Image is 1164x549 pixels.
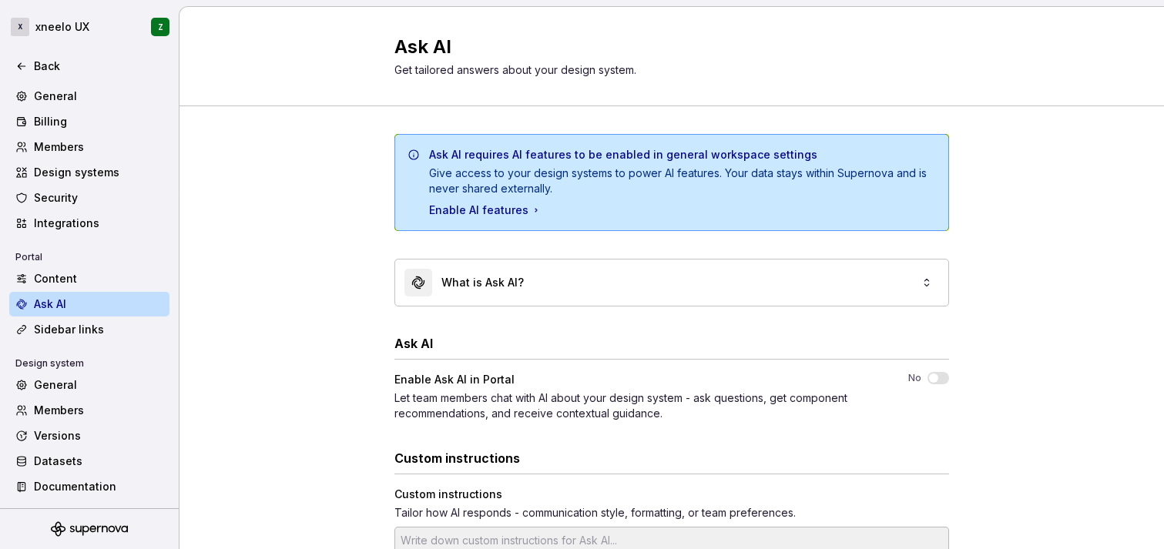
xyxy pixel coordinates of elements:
[34,322,163,337] div: Sidebar links
[9,474,169,499] a: Documentation
[394,449,520,467] h3: Custom instructions
[441,275,524,290] div: What is Ask AI?
[9,317,169,342] a: Sidebar links
[9,354,90,373] div: Design system
[51,521,128,537] svg: Supernova Logo
[34,114,163,129] div: Billing
[394,63,636,76] span: Get tailored answers about your design system.
[9,186,169,210] a: Security
[9,54,169,79] a: Back
[9,266,169,291] a: Content
[34,59,163,74] div: Back
[35,19,89,35] div: xneelo UX
[394,334,433,353] h3: Ask AI
[34,296,163,312] div: Ask AI
[429,203,542,218] button: Enable AI features
[9,84,169,109] a: General
[9,248,49,266] div: Portal
[429,147,817,162] div: Ask AI requires AI features to be enabled in general workspace settings
[9,211,169,236] a: Integrations
[34,139,163,155] div: Members
[3,10,176,44] button: Xxneelo UXZ
[34,216,163,231] div: Integrations
[11,18,29,36] div: X
[34,89,163,104] div: General
[34,190,163,206] div: Security
[34,377,163,393] div: General
[9,109,169,134] a: Billing
[9,373,169,397] a: General
[34,271,163,286] div: Content
[394,505,949,521] div: Tailor how AI responds - communication style, formatting, or team preferences.
[394,372,881,387] div: Enable Ask AI in Portal
[9,449,169,474] a: Datasets
[908,372,921,384] label: No
[394,390,881,421] div: Let team members chat with AI about your design system - ask questions, get component recommendat...
[34,454,163,469] div: Datasets
[429,166,936,196] div: Give access to your design systems to power AI features. Your data stays within Supernova and is ...
[34,165,163,180] div: Design systems
[9,292,169,316] a: Ask AI
[34,428,163,444] div: Versions
[9,423,169,448] a: Versions
[394,35,931,59] h2: Ask AI
[34,403,163,418] div: Members
[158,21,163,33] div: Z
[9,398,169,423] a: Members
[9,135,169,159] a: Members
[9,160,169,185] a: Design systems
[34,479,163,494] div: Documentation
[394,487,949,502] div: Custom instructions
